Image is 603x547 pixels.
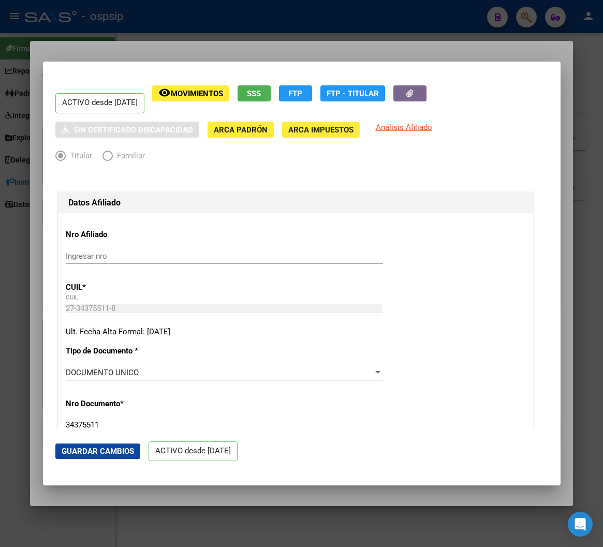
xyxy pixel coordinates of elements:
[247,89,261,98] span: SSS
[279,85,312,101] button: FTP
[66,282,203,293] p: CUIL
[149,441,238,462] p: ACTIVO desde [DATE]
[288,125,354,135] span: ARCA Impuestos
[327,89,379,98] span: FTP - Titular
[282,122,360,138] button: ARCA Impuestos
[158,86,171,99] mat-icon: remove_red_eye
[376,123,432,132] span: Análisis Afiliado
[55,93,144,113] p: ACTIVO desde [DATE]
[152,85,229,101] button: Movimientos
[320,85,385,101] button: FTP - Titular
[288,89,302,98] span: FTP
[171,89,223,98] span: Movimientos
[66,150,92,162] span: Titular
[68,197,523,209] h1: Datos Afiliado
[568,512,593,537] div: Open Intercom Messenger
[66,368,139,377] span: DOCUMENTO UNICO
[113,150,145,162] span: Familiar
[55,122,199,138] button: Sin Certificado Discapacidad
[208,122,274,138] button: ARCA Padrón
[73,125,193,135] span: Sin Certificado Discapacidad
[238,85,271,101] button: SSS
[66,229,203,241] p: Nro Afiliado
[66,326,525,338] div: Ult. Fecha Alta Formal: [DATE]
[55,443,140,459] button: Guardar Cambios
[66,398,203,410] p: Nro Documento
[62,447,134,456] span: Guardar Cambios
[55,153,155,162] mat-radio-group: Elija una opción
[66,345,203,357] p: Tipo de Documento *
[214,125,268,135] span: ARCA Padrón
